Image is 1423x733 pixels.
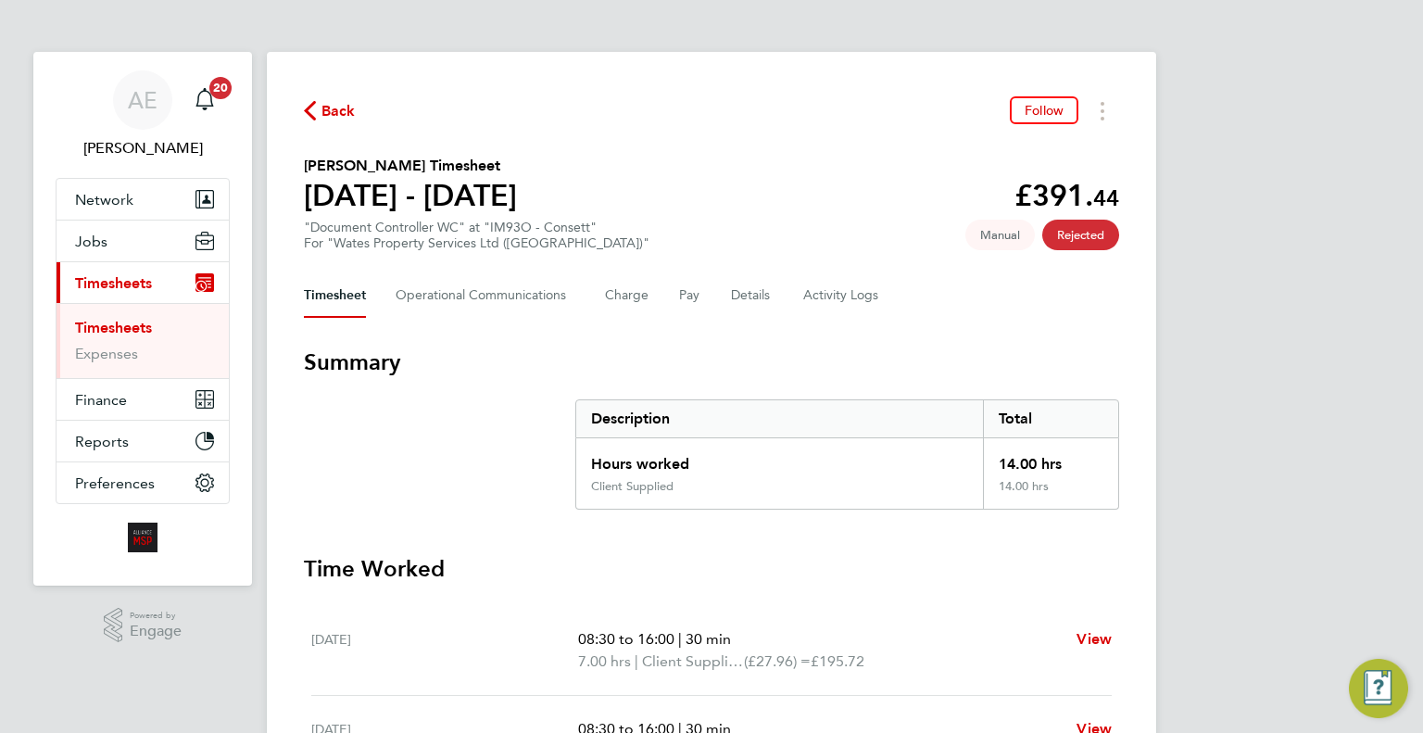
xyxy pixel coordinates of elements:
[686,630,731,648] span: 30 min
[75,233,107,250] span: Jobs
[396,273,575,318] button: Operational Communications
[57,221,229,261] button: Jobs
[57,262,229,303] button: Timesheets
[965,220,1035,250] span: This timesheet was manually created.
[1077,630,1112,648] span: View
[130,608,182,624] span: Powered by
[1093,184,1119,211] span: 44
[642,651,744,673] span: Client Supplied
[304,235,649,251] div: For "Wates Property Services Ltd ([GEOGRAPHIC_DATA])"
[128,88,157,112] span: AE
[57,379,229,420] button: Finance
[209,77,232,99] span: 20
[679,273,701,318] button: Pay
[1042,220,1119,250] span: This timesheet has been rejected.
[75,391,127,409] span: Finance
[104,608,183,643] a: Powered byEngage
[1014,178,1119,213] app-decimal: £391.
[56,137,230,159] span: Alice Espinosa
[304,554,1119,584] h3: Time Worked
[57,421,229,461] button: Reports
[311,628,578,673] div: [DATE]
[75,433,129,450] span: Reports
[304,273,366,318] button: Timesheet
[1086,96,1119,125] button: Timesheets Menu
[304,348,1119,377] h3: Summary
[1077,628,1112,651] a: View
[304,155,517,177] h2: [PERSON_NAME] Timesheet
[186,70,223,130] a: 20
[57,179,229,220] button: Network
[578,652,631,670] span: 7.00 hrs
[75,191,133,209] span: Network
[57,462,229,503] button: Preferences
[605,273,649,318] button: Charge
[56,70,230,159] a: AE[PERSON_NAME]
[1025,102,1064,119] span: Follow
[983,479,1118,509] div: 14.00 hrs
[1349,659,1408,718] button: Engage Resource Center
[75,319,152,336] a: Timesheets
[57,303,229,378] div: Timesheets
[576,400,983,437] div: Description
[635,652,638,670] span: |
[75,274,152,292] span: Timesheets
[56,523,230,552] a: Go to home page
[128,523,157,552] img: alliancemsp-logo-retina.png
[731,273,774,318] button: Details
[811,652,864,670] span: £195.72
[803,273,881,318] button: Activity Logs
[321,100,356,122] span: Back
[130,624,182,639] span: Engage
[591,479,674,494] div: Client Supplied
[304,177,517,214] h1: [DATE] - [DATE]
[983,400,1118,437] div: Total
[304,99,356,122] button: Back
[33,52,252,586] nav: Main navigation
[75,345,138,362] a: Expenses
[304,220,649,251] div: "Document Controller WC" at "IM93O - Consett"
[678,630,682,648] span: |
[744,652,811,670] span: (£27.96) =
[1010,96,1078,124] button: Follow
[578,630,674,648] span: 08:30 to 16:00
[75,474,155,492] span: Preferences
[575,399,1119,510] div: Summary
[983,438,1118,479] div: 14.00 hrs
[576,438,983,479] div: Hours worked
